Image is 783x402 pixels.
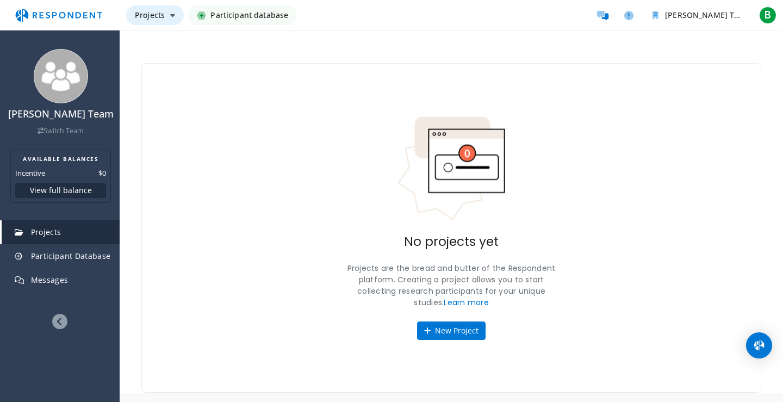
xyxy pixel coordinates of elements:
span: Participant database [210,5,288,25]
span: Projects [135,10,165,20]
span: Participant Database [31,251,111,261]
p: Projects are the bread and butter of the Respondent platform. Creating a project allows you to st... [343,263,560,308]
h2: No projects yet [404,234,499,250]
a: Participant database [188,5,297,25]
section: Balance summary [10,150,111,203]
a: Message participants [592,4,613,26]
button: New Project [417,321,486,340]
span: [PERSON_NAME] Team [665,10,750,20]
h2: AVAILABLE BALANCES [15,154,106,163]
button: Projects [126,5,184,25]
a: Learn more [444,297,489,308]
h4: [PERSON_NAME] Team [7,109,114,120]
img: team_avatar_256.png [34,49,88,103]
img: No projects indicator [397,116,506,221]
dd: $0 [98,168,106,178]
div: Open Intercom Messenger [746,332,772,358]
dt: Incentive [15,168,45,178]
span: Messages [31,275,69,285]
span: B [759,7,776,24]
span: Projects [31,227,61,237]
a: Switch Team [38,126,84,135]
button: barbara ryder Team [644,5,753,25]
button: B [757,5,779,25]
a: Help and support [618,4,639,26]
button: View full balance [15,183,106,198]
img: respondent-logo.png [9,5,109,26]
